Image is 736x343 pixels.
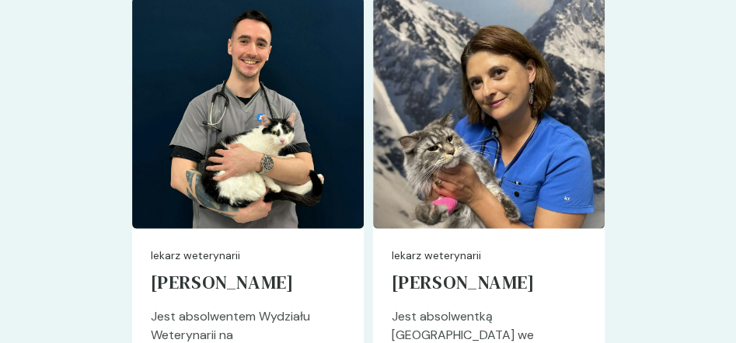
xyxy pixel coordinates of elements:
p: lekarz weterynarii [392,248,586,264]
p: lekarz weterynarii [151,248,345,264]
a: [PERSON_NAME] [392,264,586,307]
a: [PERSON_NAME] [151,264,345,307]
